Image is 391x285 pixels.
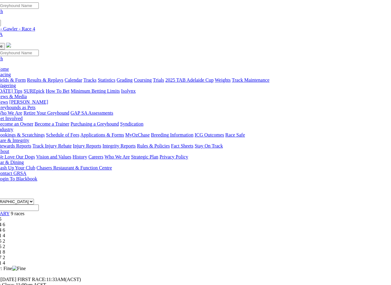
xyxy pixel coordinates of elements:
[32,143,71,148] a: Track Injury Rebate
[215,77,231,83] a: Weights
[11,211,24,216] span: 9 races
[117,77,133,83] a: Grading
[17,277,81,282] span: 11:33AM(ACST)
[71,121,119,126] a: Purchasing a Greyhound
[104,154,130,159] a: Who We Are
[171,143,193,148] a: Fact Sheets
[46,132,79,137] a: Schedule of Fees
[36,165,112,170] a: Chasers Restaurant & Function Centre
[80,132,124,137] a: Applications & Forms
[151,132,193,137] a: Breeding Information
[9,99,48,105] a: [PERSON_NAME]
[6,43,11,48] img: logo-grsa-white.png
[225,132,245,137] a: Race Safe
[83,77,97,83] a: Tracks
[36,154,71,159] a: Vision and Values
[102,143,136,148] a: Integrity Reports
[153,77,164,83] a: Trials
[27,77,63,83] a: Results & Replays
[131,154,158,159] a: Strategic Plan
[137,143,170,148] a: Rules & Policies
[232,77,269,83] a: Track Maintenance
[35,121,69,126] a: Become a Trainer
[17,277,46,282] span: FIRST RACE:
[98,77,115,83] a: Statistics
[71,110,113,116] a: GAP SA Assessments
[24,88,44,94] a: SUREpick
[165,77,214,83] a: 2025 TAB Adelaide Cup
[72,154,87,159] a: History
[121,88,136,94] a: Isolynx
[195,143,223,148] a: Stay On Track
[134,77,152,83] a: Coursing
[125,132,150,137] a: MyOzChase
[88,154,103,159] a: Careers
[24,110,69,116] a: Retire Your Greyhound
[120,121,143,126] a: Syndication
[12,266,26,271] img: Fine
[46,88,70,94] a: How To Bet
[73,143,101,148] a: Injury Reports
[159,154,188,159] a: Privacy Policy
[195,132,224,137] a: ICG Outcomes
[71,88,120,94] a: Minimum Betting Limits
[64,77,82,83] a: Calendar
